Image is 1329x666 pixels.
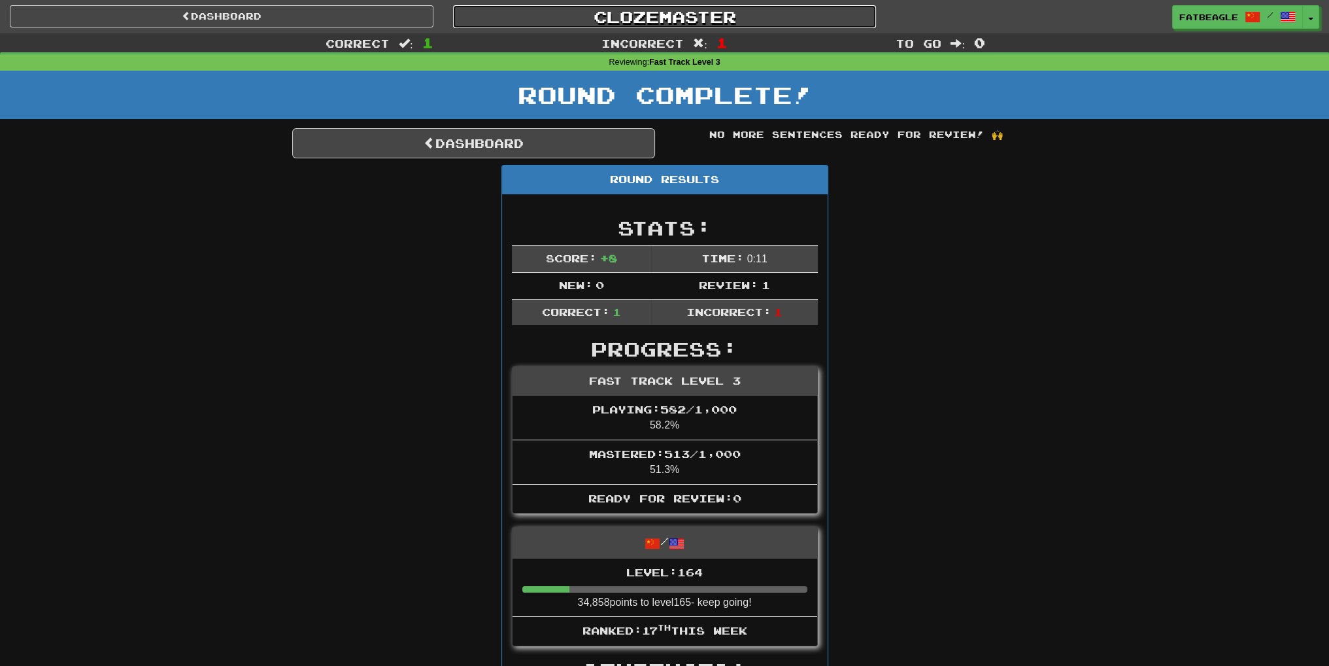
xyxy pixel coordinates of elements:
span: 0 [974,35,985,50]
span: 1 [613,306,621,318]
span: : [950,38,965,49]
span: 1 [422,35,433,50]
h2: Stats: [512,217,818,239]
a: FatBeagle / [1172,5,1303,29]
span: 1 [762,279,770,291]
span: Incorrect [601,37,684,50]
span: : [693,38,707,49]
div: Fast Track Level 3 [513,367,817,396]
span: Time: [701,252,744,264]
span: / [1267,10,1273,20]
span: 0 : 11 [747,253,767,264]
span: Incorrect: [686,306,771,318]
span: Ready for Review: 0 [588,492,741,504]
li: 51.3% [513,440,817,485]
h2: Progress: [512,338,818,360]
a: Clozemaster [453,5,877,28]
span: 0 [596,279,604,291]
h1: Round Complete! [5,82,1324,108]
strong: Fast Track Level 3 [649,58,720,67]
sup: th [658,623,671,632]
a: Dashboard [292,128,655,158]
span: New: [559,279,593,291]
span: Playing: 582 / 1,000 [592,403,737,415]
li: 34,858 points to level 165 - keep going! [513,559,817,618]
span: Level: 164 [626,566,703,578]
span: : [399,38,413,49]
span: Score: [546,252,597,264]
span: Review: [699,279,758,291]
div: Round Results [502,166,828,194]
span: Correct [326,37,390,50]
span: 1 [774,306,782,318]
div: / [513,527,817,558]
span: 1 [716,35,728,50]
li: 58.2% [513,396,817,440]
span: Ranked: 17 this week [582,624,747,637]
span: To go [896,37,941,50]
span: Mastered: 513 / 1,000 [589,447,741,460]
span: FatBeagle [1179,11,1238,23]
span: Correct: [542,306,610,318]
div: No more sentences ready for review! 🙌 [675,128,1037,141]
a: Dashboard [10,5,433,27]
span: + 8 [600,252,617,264]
